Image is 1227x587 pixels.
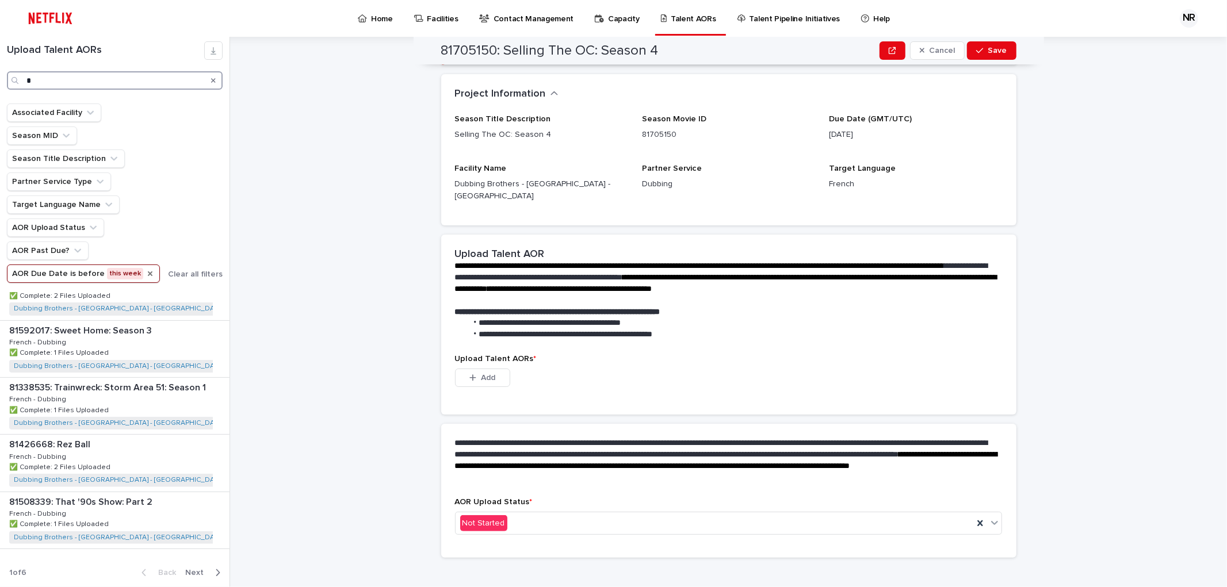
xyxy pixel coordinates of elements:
[988,47,1007,55] span: Save
[7,172,111,191] button: Partner Service Type
[9,494,155,508] p: 81508339: That '90s Show: Part 2
[455,129,628,141] p: Selling The OC: Season 4
[9,451,68,461] p: French - Dubbing
[9,508,68,518] p: French - Dubbing
[7,103,101,122] button: Associated Facility
[455,178,628,202] p: Dubbing Brothers - [GEOGRAPHIC_DATA] - [GEOGRAPHIC_DATA]
[23,7,78,30] img: ifQbXi3ZQGMSEF7WDB7W
[168,270,223,278] span: Clear all filters
[455,369,510,387] button: Add
[967,41,1016,60] button: Save
[14,305,224,313] a: Dubbing Brothers - [GEOGRAPHIC_DATA] - [GEOGRAPHIC_DATA]
[14,419,224,427] a: Dubbing Brothers - [GEOGRAPHIC_DATA] - [GEOGRAPHIC_DATA]
[455,498,533,506] span: AOR Upload Status
[9,461,113,471] p: ✅ Complete: 2 Files Uploaded
[151,569,176,577] span: Back
[455,355,537,363] span: Upload Talent AORs
[829,115,912,123] span: Due Date (GMT/UTC)
[9,290,113,300] p: ✅ Complete: 2 Files Uploaded
[829,164,896,172] span: Target Language
[9,393,68,404] p: French - Dubbing
[132,567,181,578] button: Back
[163,266,223,283] button: Clear all filters
[7,218,104,237] button: AOR Upload Status
[460,515,507,532] div: Not Started
[9,437,93,450] p: 81426668: Rez Ball
[441,43,659,59] h2: 81705150: Selling The OC: Season 4
[9,347,111,357] p: ✅ Complete: 1 Files Uploaded
[481,374,495,382] span: Add
[185,569,211,577] span: Next
[9,380,208,393] p: 81338535: Trainwreck: Storm Area 51: Season 1
[7,71,223,90] input: Search
[14,362,224,370] a: Dubbing Brothers - [GEOGRAPHIC_DATA] - [GEOGRAPHIC_DATA]
[1180,9,1198,28] div: NR
[7,44,204,57] h1: Upload Talent AORs
[455,164,507,172] span: Facility Name
[455,115,551,123] span: Season Title Description
[642,129,815,141] p: 81705150
[7,241,89,260] button: AOR Past Due?
[14,476,224,484] a: Dubbing Brothers - [GEOGRAPHIC_DATA] - [GEOGRAPHIC_DATA]
[642,115,706,123] span: Season Movie ID
[7,264,160,283] button: AOR Due Date
[455,88,559,101] button: Project Information
[9,404,111,415] p: ✅ Complete: 1 Files Uploaded
[642,164,702,172] span: Partner Service
[9,518,111,528] p: ✅ Complete: 1 Files Uploaded
[9,336,68,347] p: French - Dubbing
[14,534,224,542] a: Dubbing Brothers - [GEOGRAPHIC_DATA] - [GEOGRAPHIC_DATA]
[455,88,546,101] h2: Project Information
[829,178,1002,190] p: French
[7,195,120,214] button: Target Language Name
[181,567,230,578] button: Next
[910,41,965,60] button: Cancel
[642,178,815,190] p: Dubbing
[7,149,125,168] button: Season Title Description
[829,129,1002,141] p: [DATE]
[7,126,77,145] button: Season MID
[929,47,955,55] span: Cancel
[9,323,154,336] p: 81592017: Sweet Home: Season 3
[455,248,545,261] h2: Upload Talent AOR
